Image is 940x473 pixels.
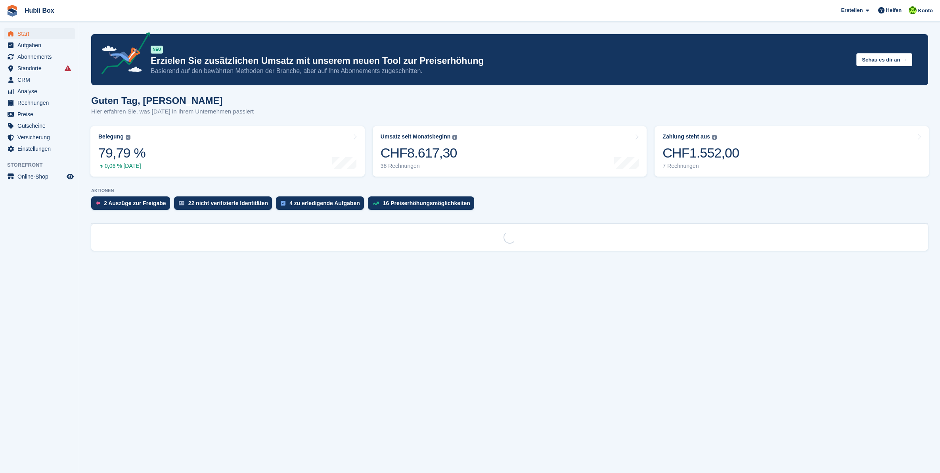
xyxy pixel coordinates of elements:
span: Konto [918,7,933,15]
span: Einstellungen [17,143,65,154]
h1: Guten Tag, [PERSON_NAME] [91,95,254,106]
div: CHF8.617,30 [381,145,458,161]
a: menu [4,51,75,62]
p: AKTIONEN [91,188,928,193]
span: Helfen [886,6,902,14]
a: menu [4,28,75,39]
span: Online-Shop [17,171,65,182]
span: Preise [17,109,65,120]
img: price-adjustments-announcement-icon-8257ccfd72463d97f412b2fc003d46551f7dbcb40ab6d574587a9cd5c0d94... [95,32,150,77]
img: price_increase_opportunities-93ffe204e8149a01c8c9dc8f82e8f89637d9d84a8eef4429ea346261dce0b2c0.svg [373,202,379,205]
span: Analyse [17,86,65,97]
span: Rechnungen [17,97,65,108]
a: menu [4,143,75,154]
div: 16 Preiserhöhungsmöglichkeiten [383,200,470,206]
span: CRM [17,74,65,85]
a: menu [4,40,75,51]
button: Schau es dir an → [856,53,912,66]
img: icon-info-grey-7440780725fd019a000dd9b08b2336e03edf1995a4989e88bcd33f0948082b44.svg [712,135,717,140]
span: Abonnements [17,51,65,62]
a: 4 zu erledigende Aufgaben [276,196,368,214]
span: Versicherung [17,132,65,143]
img: task-75834270c22a3079a89374b754ae025e5fb1db73e45f91037f5363f120a921f8.svg [281,201,285,206]
a: menu [4,120,75,131]
div: 4 zu erledigende Aufgaben [289,200,360,206]
img: move_outs_to_deallocate_icon-f764333ba52eb49d3ac5e1228854f67142a1ed5810a6f6cc68b1a99e826820c5.svg [96,201,100,206]
img: Stefano [909,6,917,14]
div: Belegung [98,133,124,140]
a: menu [4,63,75,74]
a: menu [4,132,75,143]
span: Erstellen [841,6,863,14]
a: 22 nicht verifizierte Identitäten [174,196,276,214]
p: Erzielen Sie zusätzlichen Umsatz mit unserem neuen Tool zur Preiserhöhung [151,55,850,67]
i: Es sind Fehler bei der Synchronisierung von Smart-Einträgen aufgetreten [65,65,71,71]
a: menu [4,74,75,85]
span: Standorte [17,63,65,74]
span: Storefront [7,161,79,169]
div: NEU [151,46,163,54]
a: Speisekarte [4,171,75,182]
div: 7 Rechnungen [662,163,739,169]
span: Gutscheine [17,120,65,131]
div: 38 Rechnungen [381,163,458,169]
a: Zahlung steht aus CHF1.552,00 7 Rechnungen [655,126,929,177]
a: Belegung 79,79 % 0,06 % [DATE] [90,126,365,177]
a: menu [4,109,75,120]
span: Start [17,28,65,39]
div: Umsatz seit Monatsbeginn [381,133,451,140]
img: icon-info-grey-7440780725fd019a000dd9b08b2336e03edf1995a4989e88bcd33f0948082b44.svg [126,135,130,140]
img: stora-icon-8386f47178a22dfd0bd8f6a31ec36ba5ce8667c1dd55bd0f319d3a0aa187defe.svg [6,5,18,17]
p: Basierend auf den bewährten Methoden der Branche, aber auf Ihre Abonnements zugeschnitten. [151,67,850,75]
a: Hubli Box [21,4,57,17]
div: 2 Auszüge zur Freigabe [104,200,166,206]
p: Hier erfahren Sie, was [DATE] in Ihrem Unternehmen passiert [91,107,254,116]
div: CHF1.552,00 [662,145,739,161]
a: 16 Preiserhöhungsmöglichkeiten [368,196,478,214]
a: Vorschau-Shop [65,172,75,181]
img: verify_identity-adf6edd0f0f0b5bbfe63781bf79b02c33cf7c696d77639b501bdc392416b5a36.svg [179,201,184,206]
div: 0,06 % [DATE] [98,163,145,169]
div: 22 nicht verifizierte Identitäten [188,200,268,206]
div: Zahlung steht aus [662,133,710,140]
a: Umsatz seit Monatsbeginn CHF8.617,30 38 Rechnungen [373,126,647,177]
a: menu [4,86,75,97]
a: 2 Auszüge zur Freigabe [91,196,174,214]
div: 79,79 % [98,145,145,161]
a: menu [4,97,75,108]
img: icon-info-grey-7440780725fd019a000dd9b08b2336e03edf1995a4989e88bcd33f0948082b44.svg [452,135,457,140]
span: Aufgaben [17,40,65,51]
